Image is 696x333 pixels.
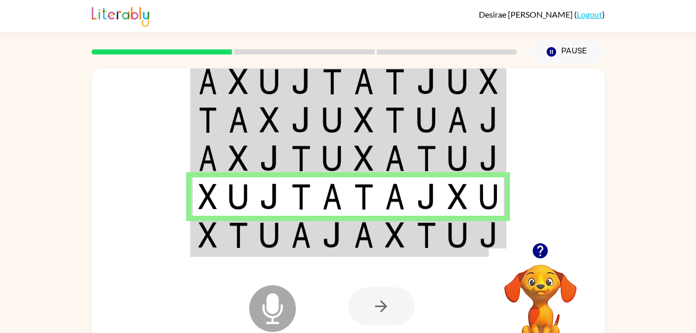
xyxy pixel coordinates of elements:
img: u [448,145,467,171]
img: u [322,145,342,171]
img: a [322,184,342,210]
img: t [417,145,436,171]
img: t [229,222,248,248]
img: j [260,184,279,210]
img: a [354,68,374,94]
img: j [479,107,498,133]
img: a [385,184,405,210]
img: j [291,68,311,94]
img: x [198,184,217,210]
img: x [385,222,405,248]
img: j [260,145,279,171]
img: j [417,184,436,210]
img: j [479,222,498,248]
img: u [322,107,342,133]
img: a [354,222,374,248]
img: t [385,107,405,133]
a: Logout [577,9,602,19]
img: u [260,222,279,248]
img: j [479,145,498,171]
img: u [479,184,498,210]
img: Literably [92,4,149,27]
img: u [448,68,467,94]
img: x [229,145,248,171]
img: a [385,145,405,171]
img: a [291,222,311,248]
img: a [448,107,467,133]
img: t [322,68,342,94]
img: x [479,68,498,94]
img: x [229,68,248,94]
img: t [354,184,374,210]
button: Pause [530,40,605,64]
img: j [322,222,342,248]
img: a [198,68,217,94]
img: j [417,68,436,94]
img: x [354,145,374,171]
img: x [448,184,467,210]
img: u [417,107,436,133]
img: t [291,184,311,210]
img: t [198,107,217,133]
img: x [198,222,217,248]
img: j [291,107,311,133]
img: a [198,145,217,171]
img: t [417,222,436,248]
img: u [260,68,279,94]
img: x [354,107,374,133]
img: u [448,222,467,248]
img: t [291,145,311,171]
span: Desirae [PERSON_NAME] [479,9,574,19]
img: u [229,184,248,210]
div: ( ) [479,9,605,19]
img: x [260,107,279,133]
img: a [229,107,248,133]
img: t [385,68,405,94]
